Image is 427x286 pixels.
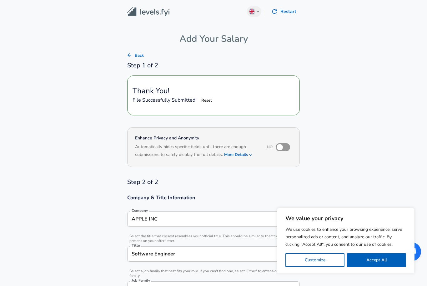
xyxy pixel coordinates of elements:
p: We value your privacy [285,215,406,222]
button: English (UK) [247,6,262,17]
h4: Add Your Salary [127,33,300,45]
div: Thank You!File Successfully Submitted!Reset [127,75,300,116]
h4: Enhance Privacy and Anonymity [135,135,259,141]
img: English (UK) [249,9,254,14]
h6: Step 1 of 2 [127,61,300,70]
h3: Company & Title Information [127,194,300,201]
button: Back [125,51,145,61]
span: Select a job family that best fits your role. If you can't find one, select 'Other' to enter a cu... [127,269,300,278]
h6: File Successfully Submitted! [133,96,294,105]
input: Google [130,214,297,224]
button: Restart [269,5,300,18]
label: Company [132,209,148,212]
input: Software Engineer [130,249,297,259]
button: Customize [285,253,344,267]
p: We use cookies to enhance your browsing experience, serve personalized ads or content, and analyz... [285,226,406,248]
h6: Automatically hides specific fields until there are enough submissions to safely display the full... [135,143,259,159]
div: We value your privacy [277,208,414,274]
button: Reset [197,96,217,105]
span: Select the title that closest resembles your official title. This should be similar to the title ... [127,234,300,243]
button: More Details [224,150,253,159]
label: Job Family [132,279,150,282]
h6: Step 2 of 2 [127,177,300,187]
label: Title [132,244,140,247]
span: No [267,144,273,149]
h5: Thank You! [133,86,294,96]
button: Accept All [347,253,406,267]
img: Levels.fyi [127,7,169,17]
